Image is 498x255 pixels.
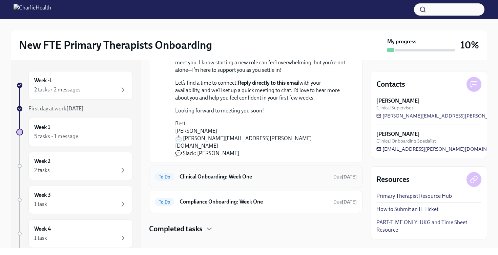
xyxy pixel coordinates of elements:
a: Week 22 tasks [16,152,133,180]
strong: [DATE] [342,174,357,180]
p: Looking forward to meeting you soon! [175,107,346,114]
h6: Week 4 [34,225,51,233]
span: Due [333,174,357,180]
span: First day at work [28,105,84,112]
div: 1 task [34,200,47,208]
strong: [PERSON_NAME] [376,97,420,105]
strong: [PERSON_NAME] [376,130,420,138]
span: To Do [155,174,174,179]
h6: Week 1 [34,124,50,131]
h4: Resources [376,174,410,185]
p: Best, [PERSON_NAME] 📩 [PERSON_NAME][EMAIL_ADDRESS][PERSON_NAME][DOMAIN_NAME] 💬 Slack: [PERSON_NAME] [175,120,346,157]
span: October 12th, 2025 10:00 [333,199,357,205]
div: 2 tasks • 2 messages [34,86,81,93]
h6: Compliance Onboarding: Week One [180,198,328,206]
strong: [DATE] [66,105,84,112]
div: Completed tasks [149,224,362,234]
a: Week -12 tasks • 2 messages [16,71,133,100]
span: Clinical Onboarding Specialist [376,138,436,144]
a: How to Submit an IT Ticket [376,206,438,213]
a: Week 15 tasks • 1 message [16,118,133,146]
span: To Do [155,199,174,205]
h6: Week 3 [34,191,51,199]
strong: Reply directly to this email [238,80,299,86]
a: To DoClinical Onboarding: Week OneDue[DATE] [155,171,357,182]
h6: Clinical Onboarding: Week One [180,173,328,180]
span: Due [333,199,357,205]
h6: Week 2 [34,157,50,165]
span: Clinical Supervisor [376,105,413,111]
strong: My progress [387,38,416,45]
a: To DoCompliance Onboarding: Week OneDue[DATE] [155,196,357,207]
div: 5 tasks • 1 message [34,133,78,140]
span: October 12th, 2025 10:00 [333,174,357,180]
h2: New FTE Primary Therapists Onboarding [19,38,212,52]
a: PART-TIME ONLY: UKG and Time Sheet Resource [376,219,481,234]
div: 1 task [34,234,47,242]
h3: 10% [460,39,479,51]
h4: Completed tasks [149,224,203,234]
img: CharlieHealth [14,4,51,15]
div: 2 tasks [34,167,50,174]
p: Let’s find a time to connect! with your availability, and we’ll set up a quick meeting to chat. I... [175,79,346,102]
a: Week 41 task [16,219,133,248]
strong: [DATE] [342,199,357,205]
h6: Week -1 [34,77,52,84]
h4: Contacts [376,79,405,89]
a: Week 31 task [16,186,133,214]
a: Primary Therapist Resource Hub [376,192,452,200]
a: First day at work[DATE] [16,105,133,112]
